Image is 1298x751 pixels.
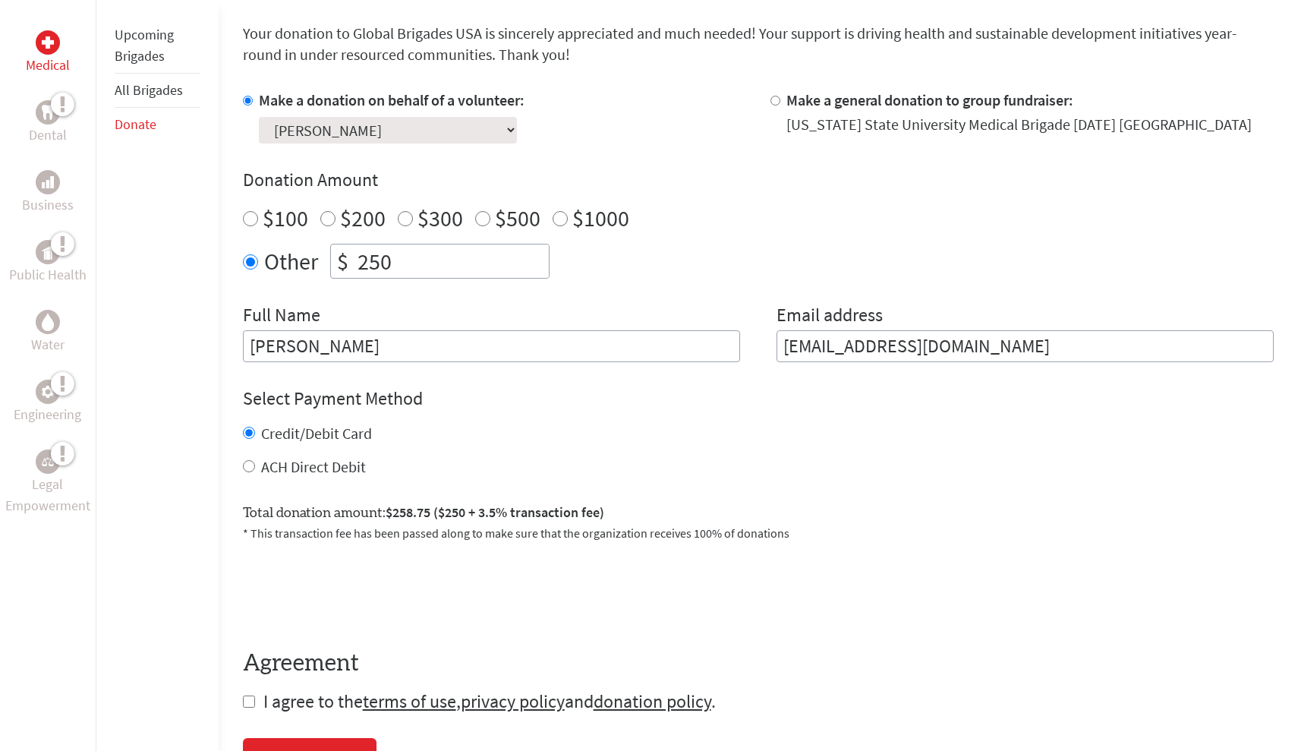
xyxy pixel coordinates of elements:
[594,689,711,713] a: donation policy
[14,404,81,425] p: Engineering
[243,23,1274,65] p: Your donation to Global Brigades USA is sincerely appreciated and much needed! Your support is dr...
[572,204,629,232] label: $1000
[115,74,200,108] li: All Brigades
[354,245,549,278] input: Enter Amount
[42,176,54,188] img: Business
[261,424,372,443] label: Credit/Debit Card
[36,30,60,55] div: Medical
[777,303,883,330] label: Email address
[259,90,525,109] label: Make a donation on behalf of a volunteer:
[26,55,70,76] p: Medical
[22,194,74,216] p: Business
[115,115,156,133] a: Donate
[42,36,54,49] img: Medical
[26,30,70,76] a: MedicalMedical
[42,313,54,330] img: Water
[340,204,386,232] label: $200
[777,330,1274,362] input: Your Email
[36,170,60,194] div: Business
[243,330,740,362] input: Enter Full Name
[115,108,200,141] li: Donate
[9,264,87,286] p: Public Health
[263,689,716,713] span: I agree to the , and .
[243,387,1274,411] h4: Select Payment Method
[243,650,1274,677] h4: Agreement
[115,26,174,65] a: Upcoming Brigades
[3,474,93,516] p: Legal Empowerment
[363,689,456,713] a: terms of use
[36,450,60,474] div: Legal Empowerment
[786,114,1252,135] div: [US_STATE] State University Medical Brigade [DATE] [GEOGRAPHIC_DATA]
[29,125,67,146] p: Dental
[9,240,87,286] a: Public HealthPublic Health
[261,457,366,476] label: ACH Direct Debit
[495,204,540,232] label: $500
[36,380,60,404] div: Engineering
[331,245,354,278] div: $
[42,457,54,466] img: Legal Empowerment
[42,105,54,119] img: Dental
[22,170,74,216] a: BusinessBusiness
[786,90,1073,109] label: Make a general donation to group fundraiser:
[14,380,81,425] a: EngineeringEngineering
[417,204,463,232] label: $300
[42,386,54,398] img: Engineering
[42,245,54,260] img: Public Health
[243,168,1274,192] h4: Donation Amount
[263,204,308,232] label: $100
[3,450,93,516] a: Legal EmpowermentLegal Empowerment
[264,244,318,279] label: Other
[31,310,65,355] a: WaterWater
[31,334,65,355] p: Water
[29,100,67,146] a: DentalDental
[243,560,474,620] iframe: reCAPTCHA
[36,240,60,264] div: Public Health
[243,524,1274,542] p: * This transaction fee has been passed along to make sure that the organization receives 100% of ...
[461,689,565,713] a: privacy policy
[36,310,60,334] div: Water
[243,303,320,330] label: Full Name
[386,503,604,521] span: $258.75 ($250 + 3.5% transaction fee)
[115,81,183,99] a: All Brigades
[36,100,60,125] div: Dental
[115,18,200,74] li: Upcoming Brigades
[243,502,604,524] label: Total donation amount:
